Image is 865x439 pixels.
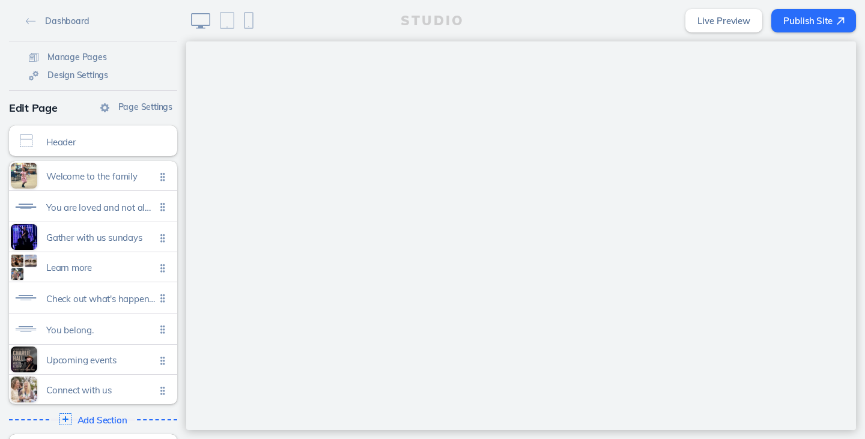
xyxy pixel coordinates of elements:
[46,137,156,147] span: Header
[46,325,156,335] span: You belong.
[160,172,163,181] img: icon-vertical-dots@2x.png
[163,202,165,211] img: icon-vertical-dots@2x.png
[163,294,165,303] img: icon-vertical-dots@2x.png
[77,415,127,425] span: Add Section
[160,356,163,365] img: icon-vertical-dots@2x.png
[45,16,89,26] span: Dashboard
[160,202,163,211] img: icon-vertical-dots@2x.png
[160,234,163,243] img: icon-vertical-dots@2x.png
[163,264,165,273] img: icon-vertical-dots@2x.png
[9,97,177,120] div: Edit Page
[163,325,165,334] img: icon-vertical-dots@2x.png
[244,12,253,29] img: icon-phone@2x.png
[160,264,163,273] img: icon-vertical-dots@2x.png
[191,13,210,29] img: icon-desktop@2x.png
[46,262,156,273] span: Learn more
[46,385,156,395] span: Connect with us
[837,17,845,25] img: icon-arrow-ne@2x.png
[220,12,234,29] img: icon-tablet@2x.png
[46,232,156,243] span: Gather with us sundays
[160,294,163,303] img: icon-vertical-dots@2x.png
[59,413,71,425] img: icon-section-type-add@2x.png
[100,103,109,112] img: icon-gear@2x.png
[46,202,156,213] span: You are loved and not alone.
[46,171,156,181] span: Welcome to the family
[685,9,762,32] a: Live Preview
[163,234,165,243] img: icon-vertical-dots@2x.png
[29,71,38,80] img: icon-gears@2x.png
[163,356,165,365] img: icon-vertical-dots@2x.png
[9,322,42,335] img: icon-section-type-text-only@2x.png
[9,291,42,304] img: icon-section-type-text-only@2x.png
[20,135,32,147] img: icon-section-type-header@2x.png
[118,101,172,112] span: Page Settings
[26,18,36,25] img: icon-back-arrow@2x.png
[46,294,156,304] span: Check out what's happening at camcc
[771,9,856,32] button: Publish Site
[46,355,156,365] span: Upcoming events
[9,200,42,213] img: icon-section-type-text-only@2x.png
[47,52,107,62] span: Manage Pages
[160,325,163,334] img: icon-vertical-dots@2x.png
[163,172,165,181] img: icon-vertical-dots@2x.png
[29,53,38,62] img: icon-pages@2x.png
[47,70,108,80] span: Design Settings
[163,386,165,395] img: icon-vertical-dots@2x.png
[160,386,163,395] img: icon-vertical-dots@2x.png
